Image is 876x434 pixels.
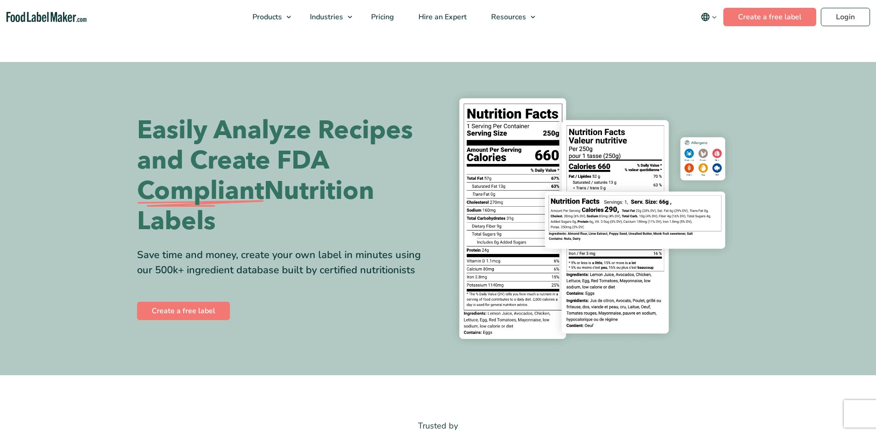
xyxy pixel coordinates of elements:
span: Hire an Expert [416,12,468,22]
a: Create a free label [137,302,230,320]
p: Trusted by [137,419,739,433]
h1: Easily Analyze Recipes and Create FDA Nutrition Labels [137,115,431,237]
a: Login [821,8,870,26]
span: Resources [488,12,527,22]
span: Compliant [137,176,264,206]
div: Save time and money, create your own label in minutes using our 500k+ ingredient database built b... [137,248,431,278]
span: Industries [307,12,344,22]
a: Create a free label [723,8,816,26]
span: Pricing [368,12,395,22]
span: Products [250,12,283,22]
